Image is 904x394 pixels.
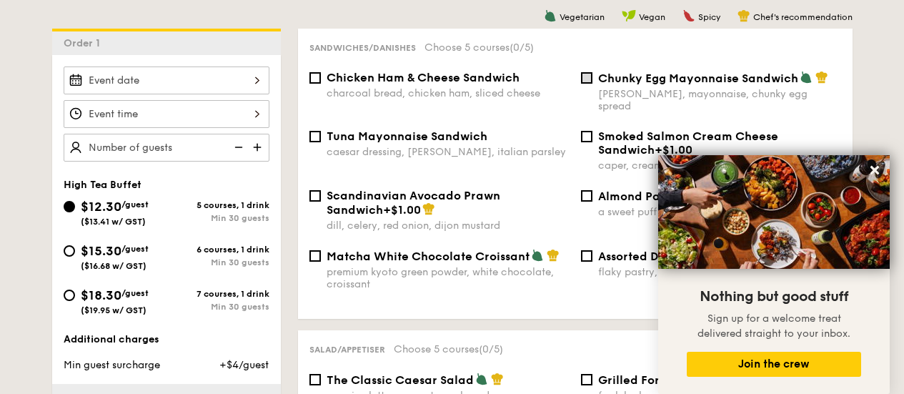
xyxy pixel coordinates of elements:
span: +$4/guest [219,359,269,371]
img: icon-vegetarian.fe4039eb.svg [544,9,557,22]
img: icon-reduce.1d2dbef1.svg [227,134,248,161]
div: 5 courses, 1 drink [167,200,269,210]
input: The Classic Caesar Saladromaine lettuce, croutons, shaved parmesan flakes, cherry tomatoes, house... [309,374,321,385]
span: Choose 5 courses [424,41,534,54]
div: Min 30 guests [167,302,269,312]
input: $15.30/guest($16.68 w/ GST)6 courses, 1 drinkMin 30 guests [64,245,75,257]
span: Matcha White Chocolate Croissant [327,250,530,263]
span: Grilled Forest Mushroom Salad [598,373,775,387]
span: ($19.95 w/ GST) [81,305,146,315]
span: Chicken Ham & Cheese Sandwich [327,71,520,84]
div: 7 courses, 1 drink [167,289,269,299]
input: Scandinavian Avocado Prawn Sandwich+$1.00dill, celery, red onion, dijon mustard [309,190,321,202]
div: 6 courses, 1 drink [167,245,269,255]
span: Min guest surcharge [64,359,160,371]
input: Grilled Forest Mushroom Saladfresh herbs, shiitake mushroom, king oyster, balsamic dressing [581,374,592,385]
span: Spicy [698,12,720,22]
span: (0/5) [479,343,503,355]
img: icon-vegetarian.fe4039eb.svg [475,373,488,385]
img: icon-chef-hat.a58ddaea.svg [422,202,435,215]
img: icon-add.58712e84.svg [248,134,269,161]
input: $12.30/guest($13.41 w/ GST)5 courses, 1 drinkMin 30 guests [64,201,75,212]
input: Smoked Salmon Cream Cheese Sandwich+$1.00caper, cream cheese, smoked salmon [581,131,592,142]
input: Assorted Danish Pastriesflaky pastry, housemade fillings [581,250,592,262]
span: ($16.68 w/ GST) [81,261,146,271]
img: icon-chef-hat.a58ddaea.svg [737,9,750,22]
span: +$1.00 [383,203,421,217]
div: flaky pastry, housemade fillings [598,266,841,278]
img: icon-spicy.37a8142b.svg [682,9,695,22]
span: Chunky Egg Mayonnaise Sandwich [598,72,798,85]
div: Additional charges [64,333,269,347]
div: caper, cream cheese, smoked salmon [598,159,841,172]
input: Matcha White Chocolate Croissantpremium kyoto green powder, white chocolate, croissant [309,250,321,262]
span: $15.30 [81,243,121,259]
input: $18.30/guest($19.95 w/ GST)7 courses, 1 drinkMin 30 guests [64,290,75,301]
div: charcoal bread, chicken ham, sliced cheese [327,87,570,99]
input: Number of guests [64,134,269,162]
div: caesar dressing, [PERSON_NAME], italian parsley [327,146,570,158]
div: a sweet puff pastry filled with dark chocolate [598,206,841,218]
img: DSC07876-Edit02-Large.jpeg [658,155,890,269]
span: /guest [121,244,149,254]
span: $18.30 [81,287,121,303]
div: Min 30 guests [167,213,269,223]
span: Vegetarian [560,12,605,22]
img: icon-vegetarian.fe4039eb.svg [531,249,544,262]
input: Event time [64,100,269,128]
span: Salad/Appetiser [309,345,385,355]
img: icon-vegetarian.fe4039eb.svg [800,71,813,84]
span: Chef's recommendation [753,12,853,22]
input: Chunky Egg Mayonnaise Sandwich[PERSON_NAME], mayonnaise, chunky egg spread [581,72,592,84]
span: /guest [121,288,149,298]
img: icon-vegan.f8ff3823.svg [622,9,636,22]
input: Tuna Mayonnaise Sandwichcaesar dressing, [PERSON_NAME], italian parsley [309,131,321,142]
input: Almond Pain Au Chocolat Croissanta sweet puff pastry filled with dark chocolate [581,190,592,202]
span: /guest [121,200,149,210]
span: Assorted Danish Pastries [598,250,737,263]
img: icon-chef-hat.a58ddaea.svg [491,373,504,385]
span: The Classic Caesar Salad [327,373,474,387]
span: Choose 5 courses [394,343,503,355]
button: Join the crew [687,352,861,377]
span: Sign up for a welcome treat delivered straight to your inbox. [697,312,850,340]
div: dill, celery, red onion, dijon mustard [327,220,570,232]
img: icon-chef-hat.a58ddaea.svg [815,71,828,84]
span: ($13.41 w/ GST) [81,217,146,227]
input: Event date [64,67,269,94]
img: icon-chef-hat.a58ddaea.svg [547,249,560,262]
span: (0/5) [510,41,534,54]
span: Order 1 [64,37,106,49]
span: Scandinavian Avocado Prawn Sandwich [327,189,500,217]
div: [PERSON_NAME], mayonnaise, chunky egg spread [598,88,841,112]
span: Tuna Mayonnaise Sandwich [327,129,487,143]
div: Min 30 guests [167,257,269,267]
span: Vegan [639,12,665,22]
span: $12.30 [81,199,121,215]
div: premium kyoto green powder, white chocolate, croissant [327,266,570,290]
span: Sandwiches/Danishes [309,43,416,53]
span: Almond Pain Au Chocolat Croissant [598,189,803,203]
button: Close [863,159,886,182]
span: Nothing but good stuff [700,288,848,305]
span: +$1.00 [655,143,692,157]
input: Chicken Ham & Cheese Sandwichcharcoal bread, chicken ham, sliced cheese [309,72,321,84]
span: Smoked Salmon Cream Cheese Sandwich [598,129,778,157]
span: High Tea Buffet [64,179,141,191]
